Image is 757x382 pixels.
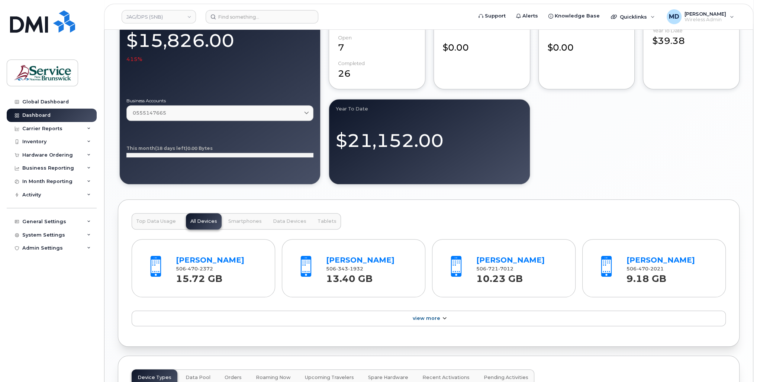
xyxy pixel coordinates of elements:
span: Upcoming Travelers [305,375,354,381]
div: completed [338,61,365,66]
span: Pending Activities [484,375,528,381]
div: $39.38 [652,28,730,47]
span: Spare Hardware [368,375,408,381]
span: Orders [225,375,242,381]
span: 506 [626,266,664,272]
a: [PERSON_NAME] [626,256,695,264]
input: Find something... [206,10,318,23]
span: 2021 [648,266,664,272]
div: Quicklinks [606,9,660,24]
div: $0.00 [548,35,626,54]
button: Data Devices [268,213,311,229]
a: [PERSON_NAME] [476,256,545,264]
span: 343 [336,266,348,272]
a: 0555147665 [126,105,313,121]
tspan: 0.00 Bytes [187,145,213,151]
span: 1932 [348,266,363,272]
div: 7 [338,35,416,54]
strong: 15.72 GB [176,269,222,284]
span: Smartphones [228,218,262,224]
span: 506 [176,266,213,272]
div: Year to Date [652,28,682,33]
button: Tablets [313,213,341,229]
span: [PERSON_NAME] [684,11,726,17]
a: Support [473,9,511,23]
span: Wireless Admin [684,17,726,23]
span: Tablets [318,218,336,224]
div: 26 [338,61,416,80]
span: 7012 [498,266,513,272]
span: Data Pool [186,375,210,381]
span: 470 [637,266,648,272]
span: Support [485,12,506,20]
div: Matthew Deveau [661,9,739,24]
span: 415% [126,55,142,63]
span: Roaming Now [256,375,291,381]
div: Open [338,35,352,41]
span: Quicklinks [620,14,647,20]
label: Business Accounts [126,99,313,103]
span: 470 [186,266,198,272]
div: $21,152.00 [336,121,523,153]
span: Recent Activations [422,375,470,381]
span: 2372 [198,266,213,272]
div: $0.00 [443,35,521,54]
span: 721 [486,266,498,272]
span: MD [669,12,679,21]
div: $15,826.00 [126,26,313,63]
tspan: This month [126,145,155,151]
tspan: (18 days left) [155,145,187,151]
a: [PERSON_NAME] [176,256,244,264]
span: 506 [326,266,363,272]
a: [PERSON_NAME] [326,256,394,264]
span: 0555147665 [133,109,166,116]
span: Top Data Usage [136,218,176,224]
a: JAG/DPS (SNB) [122,10,196,23]
button: Smartphones [224,213,266,229]
strong: 10.23 GB [476,269,523,284]
strong: 9.18 GB [626,269,666,284]
a: View More [132,311,726,326]
span: View More [412,315,440,321]
a: Knowledge Base [543,9,605,23]
div: Year to Date [336,106,523,112]
button: Top Data Usage [132,213,180,229]
strong: 13.40 GB [326,269,373,284]
span: Knowledge Base [555,12,600,20]
span: 506 [476,266,513,272]
span: Data Devices [273,218,306,224]
a: Alerts [511,9,543,23]
span: Alerts [522,12,538,20]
